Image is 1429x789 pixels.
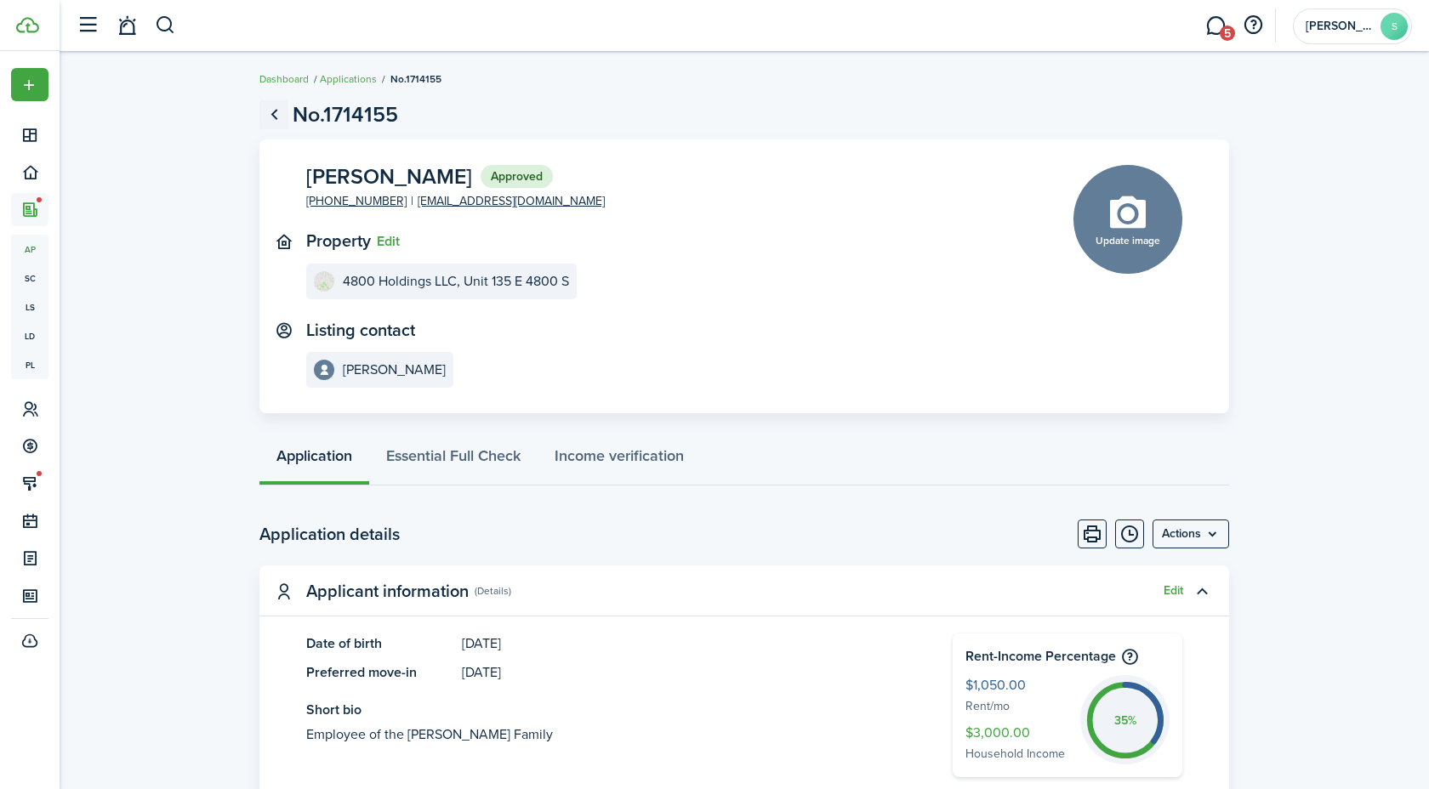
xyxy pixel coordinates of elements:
span: $3,000.00 [965,723,1072,745]
span: Shelby [1306,20,1374,32]
span: $1,050.00 [965,675,1072,697]
button: Open menu [11,68,48,101]
text-item: Listing contact [306,321,415,340]
a: Go back [259,100,288,129]
button: Toggle accordion [1187,576,1216,605]
button: Open menu [1153,519,1229,548]
panel-main-title: Applicant information [306,582,469,601]
panel-main-title: Short bio [306,700,902,720]
a: ld [11,321,48,350]
a: Messaging [1199,4,1232,48]
span: No.1714155 [390,71,441,87]
span: [PERSON_NAME] [306,166,472,187]
a: Essential Full Check [369,434,538,485]
span: 5 [1220,26,1235,41]
a: ap [11,235,48,264]
text-item: Property [306,231,371,251]
a: ls [11,292,48,321]
a: [EMAIL_ADDRESS][DOMAIN_NAME] [418,192,605,210]
see-more: Employee of the [PERSON_NAME] Family [306,724,902,745]
button: Print [1078,519,1107,548]
panel-main-title: Preferred move-in [306,662,453,683]
a: Notifications [111,4,143,48]
button: Edit [377,234,400,249]
span: Rent/mo [965,697,1072,717]
menu-btn: Actions [1153,519,1229,548]
a: [PHONE_NUMBER] [306,192,407,210]
a: pl [11,350,48,379]
button: Timeline [1115,519,1144,548]
a: Applications [320,71,377,87]
button: Update image [1073,165,1182,274]
avatar-text: S [1381,13,1408,40]
panel-main-subtitle: (Details) [475,583,511,599]
h4: Rent-Income Percentage [965,646,1170,667]
button: Search [155,11,176,40]
panel-main-title: Date of birth [306,633,453,654]
button: Edit [1164,584,1183,598]
span: Household Income [965,745,1072,764]
a: sc [11,264,48,292]
a: Income verification [538,434,701,485]
e-details-info-title: 4800 Holdings LLC, Unit 135 E 4800 S [343,274,569,289]
img: 4800 Holdings LLC [314,271,334,292]
button: Open resource center [1238,11,1267,40]
h2: Application details [259,521,400,547]
e-details-info-title: [PERSON_NAME] [343,362,446,377]
h1: No.1714155 [293,99,398,131]
a: Dashboard [259,71,309,87]
img: TenantCloud [16,17,39,33]
panel-main-description: [DATE] [462,662,902,683]
button: Open sidebar [71,9,104,42]
panel-main-description: [DATE] [462,633,902,654]
status: Approved [481,165,553,189]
